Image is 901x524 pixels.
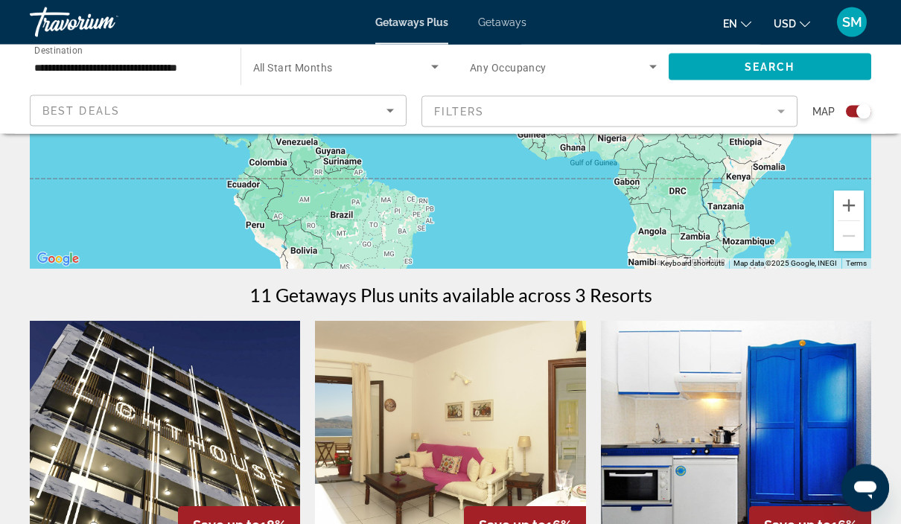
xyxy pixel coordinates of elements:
[660,259,725,269] button: Keyboard shortcuts
[774,13,810,34] button: Change currency
[34,250,83,269] a: Open this area in Google Maps (opens a new window)
[30,3,179,42] a: Travorium
[249,284,652,307] h1: 11 Getaways Plus units available across 3 Resorts
[834,191,864,221] button: Zoom in
[42,105,120,117] span: Best Deals
[774,18,796,30] span: USD
[834,222,864,252] button: Zoom out
[723,18,737,30] span: en
[669,54,872,80] button: Search
[812,101,835,122] span: Map
[846,260,867,268] a: Terms (opens in new tab)
[42,102,394,120] mat-select: Sort by
[841,464,889,512] iframe: Button to launch messaging window
[723,13,751,34] button: Change language
[842,15,862,30] span: SM
[832,7,871,38] button: User Menu
[375,16,448,28] a: Getaways Plus
[745,61,795,73] span: Search
[34,45,83,56] span: Destination
[34,250,83,269] img: Google
[421,95,798,128] button: Filter
[478,16,526,28] a: Getaways
[733,260,837,268] span: Map data ©2025 Google, INEGI
[470,62,547,74] span: Any Occupancy
[253,62,333,74] span: All Start Months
